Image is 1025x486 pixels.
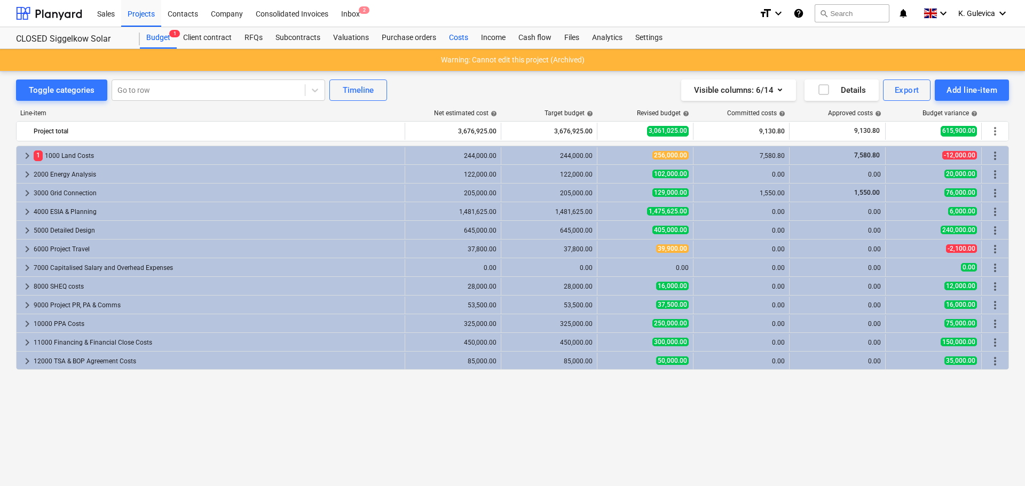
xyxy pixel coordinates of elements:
span: keyboard_arrow_right [21,168,34,181]
span: More actions [989,299,1002,312]
div: Target budget [545,109,593,117]
span: help [873,110,881,117]
div: 37,800.00 [506,245,593,253]
span: keyboard_arrow_right [21,299,34,312]
a: Income [475,27,512,49]
span: keyboard_arrow_right [21,355,34,368]
span: More actions [989,280,1002,293]
a: Files [558,27,586,49]
div: 645,000.00 [409,227,496,234]
span: keyboard_arrow_right [21,224,34,237]
div: 325,000.00 [506,320,593,328]
div: 244,000.00 [409,152,496,160]
div: 450,000.00 [409,339,496,346]
div: Add line-item [947,83,997,97]
div: 1000 Land Costs [34,147,400,164]
div: Budget [140,27,177,49]
div: 6000 Project Travel [34,241,400,258]
a: Settings [629,27,669,49]
span: 35,000.00 [944,356,977,365]
div: 53,500.00 [409,301,496,309]
span: help [969,110,977,117]
span: 256,000.00 [652,151,689,160]
div: 0.00 [698,301,785,309]
div: Committed costs [727,109,785,117]
span: 1 [34,150,43,161]
span: keyboard_arrow_right [21,149,34,162]
a: RFQs [238,27,269,49]
div: 4000 ESIA & Planning [34,203,400,220]
button: Search [815,4,889,22]
div: Net estimated cost [434,109,497,117]
div: Line-item [16,109,406,117]
div: 0.00 [698,264,785,272]
div: 0.00 [794,357,881,365]
div: 37,800.00 [409,245,496,253]
button: Add line-item [935,79,1009,101]
div: 0.00 [698,339,785,346]
span: 12,000.00 [944,282,977,290]
div: 1,550.00 [698,189,785,197]
i: format_size [759,7,772,20]
div: 325,000.00 [409,320,496,328]
a: Client contract [177,27,238,49]
div: 0.00 [794,171,881,178]
div: 450,000.00 [506,339,593,346]
span: keyboard_arrow_right [21,187,34,200]
div: 8000 SHEQ costs [34,278,400,295]
div: 85,000.00 [506,357,593,365]
div: 205,000.00 [506,189,593,197]
span: More actions [989,125,1002,138]
span: More actions [989,168,1002,181]
div: Valuations [327,27,375,49]
span: 20,000.00 [944,170,977,178]
div: 7000 Capitalised Salary and Overhead Expenses [34,259,400,276]
div: Budget variance [922,109,977,117]
div: Visible columns : 6/14 [694,83,783,97]
i: notifications [898,7,909,20]
span: 300,000.00 [652,338,689,346]
button: Visible columns:6/14 [681,79,796,101]
span: 16,000.00 [944,300,977,309]
div: 0.00 [602,264,689,272]
span: 76,000.00 [944,188,977,197]
div: Project total [34,123,400,140]
div: 0.00 [794,283,881,290]
span: More actions [989,317,1002,330]
div: Approved costs [828,109,881,117]
div: 122,000.00 [506,171,593,178]
div: Export [895,83,919,97]
button: Details [805,79,879,101]
div: 1,481,625.00 [506,208,593,216]
div: Cash flow [512,27,558,49]
div: 3,676,925.00 [409,123,496,140]
div: 2000 Energy Analysis [34,166,400,183]
div: 0.00 [794,320,881,328]
div: 0.00 [698,283,785,290]
a: Subcontracts [269,27,327,49]
span: -12,000.00 [942,151,977,160]
span: keyboard_arrow_right [21,280,34,293]
span: K. Gulevica [958,9,995,18]
div: CLOSED Siggelkow Solar [16,34,127,45]
div: 0.00 [506,264,593,272]
div: 244,000.00 [506,152,593,160]
span: 6,000.00 [948,207,977,216]
div: 9,130.80 [698,123,785,140]
span: More actions [989,355,1002,368]
i: keyboard_arrow_down [772,7,785,20]
span: keyboard_arrow_right [21,317,34,330]
div: 0.00 [698,320,785,328]
span: help [777,110,785,117]
div: 645,000.00 [506,227,593,234]
i: keyboard_arrow_down [937,7,950,20]
span: 37,500.00 [656,300,689,309]
span: 250,000.00 [652,319,689,328]
div: 0.00 [698,245,785,253]
div: 0.00 [794,339,881,346]
span: More actions [989,149,1002,162]
div: Revised budget [637,109,689,117]
span: 39,900.00 [656,244,689,253]
a: Purchase orders [375,27,443,49]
